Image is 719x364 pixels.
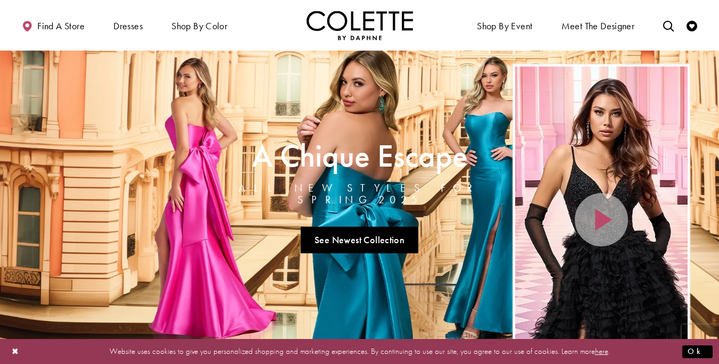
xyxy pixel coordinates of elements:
button: Close Dialog [6,342,24,361]
p: Website uses cookies to give you personalized shopping and marketing experiences. By continuing t... [77,344,642,359]
ul: Slider Links [206,222,513,258]
a: See Newest Collection A Chique Escape All New Styles For Spring 2025 [301,227,419,253]
button: Submit Dialog [682,345,713,358]
a: here [595,346,608,357]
